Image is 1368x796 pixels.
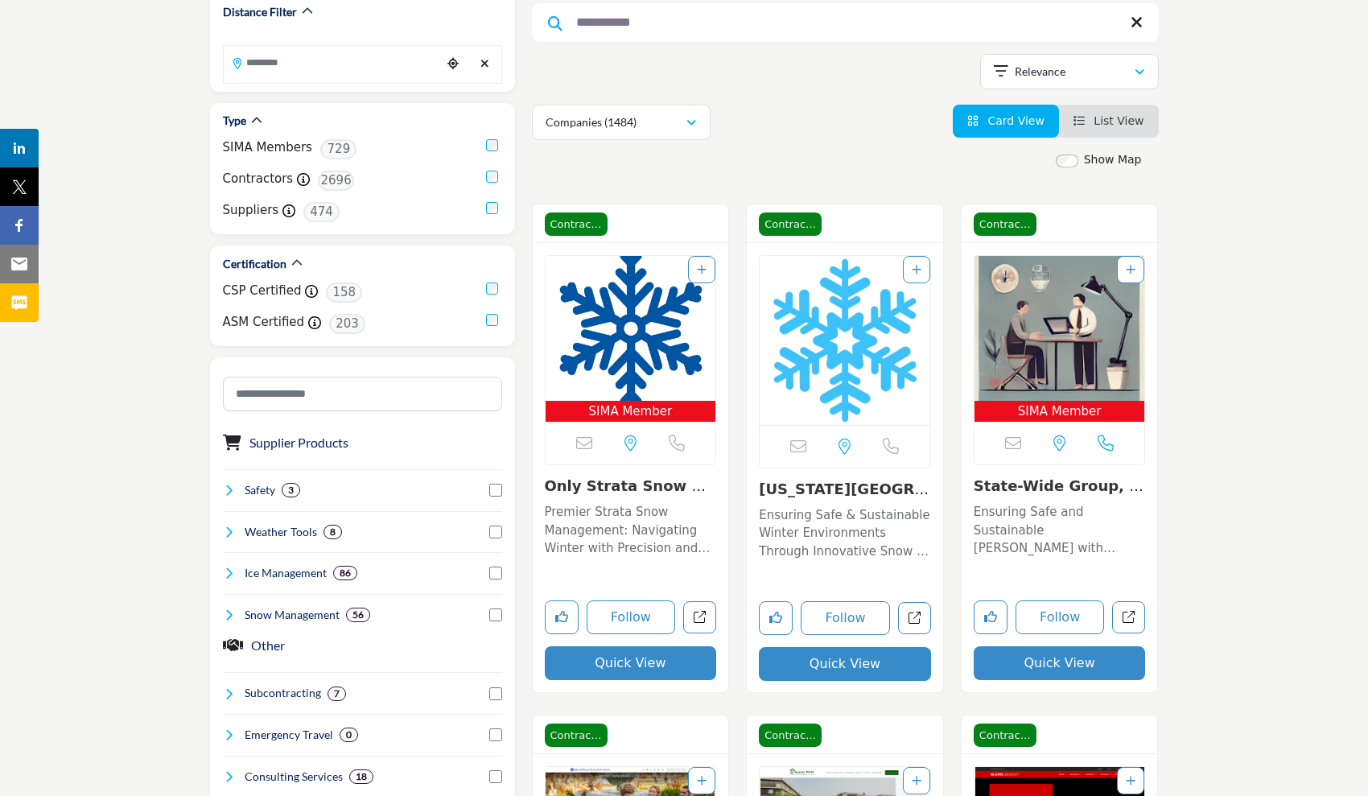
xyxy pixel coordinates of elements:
[974,646,1146,680] button: Quick View
[223,282,302,300] label: CSP Certified
[801,601,890,635] button: Follow
[282,483,300,497] div: 3 Results For Safety
[974,212,1036,237] span: Contractor
[329,314,365,334] span: 203
[223,377,502,411] input: Search Category
[1015,64,1065,80] p: Relevance
[223,313,305,332] label: ASM Certified
[974,256,1145,401] img: State-Wide Group, LLC
[978,402,1142,421] span: SIMA Member
[546,114,637,130] p: Companies (1484)
[980,54,1159,89] button: Relevance
[1126,774,1135,787] a: Add To List
[974,724,1036,748] span: Contractor
[223,170,294,188] label: Contractors
[326,283,362,303] span: 158
[352,609,364,621] b: 56
[953,105,1059,138] li: Card View
[987,114,1044,127] span: Card View
[303,202,340,222] span: 474
[245,727,333,743] h4: Emergency Travel: Emergency Travel refers to urgent travel arrangements made due to unforeseen ci...
[760,256,930,425] a: Open Listing in new tab
[1059,105,1159,138] li: List View
[1073,114,1144,127] a: View List
[546,256,716,423] a: Open Listing in new tab
[249,433,348,452] button: Supplier Products
[489,687,502,700] input: Select Subcontracting checkbox
[486,283,498,295] input: CSP Certified checkbox
[759,480,931,498] h3: Colorado State University
[759,502,931,561] a: Ensuring Safe & Sustainable Winter Environments Through Innovative Snow & Ice Management Solution...
[489,608,502,621] input: Select Snow Management checkbox
[545,503,717,558] p: Premier Strata Snow Management: Navigating Winter with Precision and Care Specializing exclusivel...
[223,4,297,20] h2: Distance Filter
[967,114,1045,127] a: View Card
[1126,263,1135,276] a: Add To List
[545,724,608,748] span: Contractor
[697,263,707,276] a: Add To List
[356,771,367,782] b: 18
[974,503,1146,558] p: Ensuring Safe and Sustainable [PERSON_NAME] with Expert Snow and Ice Management Specializing in s...
[912,774,921,787] a: Add To List
[486,139,498,151] input: SIMA Members checkbox
[898,602,931,635] a: Open colorado-state-university in new tab
[245,769,343,785] h4: Consulting Services: Consulting Services involve expert advice and guidance provided to organizat...
[974,600,1007,634] button: Like listing
[223,113,246,129] h2: Type
[545,499,717,558] a: Premier Strata Snow Management: Navigating Winter with Precision and Care Specializing exclusivel...
[546,256,716,401] img: Only Strata Snow Removal
[288,485,294,496] b: 3
[489,728,502,741] input: Select Emergency Travel checkbox
[340,567,351,579] b: 86
[320,139,356,159] span: 729
[224,47,441,78] input: Search Location
[346,729,352,740] b: 0
[759,601,793,635] button: Like listing
[489,484,502,497] input: Select Safety checkbox
[245,524,317,540] h4: Weather Tools: Weather Tools refer to instruments, software, and technologies used to monitor, pr...
[223,256,286,272] h2: Certification
[245,482,275,498] h4: Safety: Safety refers to the measures, practices, and protocols implemented to protect individual...
[1084,151,1142,168] label: Show Map
[1112,601,1145,634] a: Open statewide-group-llc in new tab
[223,138,312,157] label: SIMA Members
[245,565,327,581] h4: Ice Management: Ice management involves the control, removal, and prevention of ice accumulation ...
[346,608,370,622] div: 56 Results For Snow Management
[545,600,579,634] button: Like listing
[245,607,340,623] h4: Snow Management: Snow management involves the removal, relocation, and mitigation of snow accumul...
[549,402,713,421] span: SIMA Member
[489,770,502,783] input: Select Consulting Services checkbox
[759,506,931,561] p: Ensuring Safe & Sustainable Winter Environments Through Innovative Snow & Ice Management Solution...
[1016,600,1105,634] button: Follow
[441,47,465,81] div: Choose your current location
[532,105,711,140] button: Companies (1484)
[974,499,1146,558] a: Ensuring Safe and Sustainable [PERSON_NAME] with Expert Snow and Ice Management Specializing in s...
[223,201,279,220] label: Suppliers
[318,171,354,191] span: 2696
[759,647,931,681] button: Quick View
[697,774,707,787] a: Add To List
[759,212,822,237] span: Contractor
[587,600,676,634] button: Follow
[912,263,921,276] a: Add To List
[760,256,930,425] img: Colorado State University
[1094,114,1143,127] span: List View
[545,646,717,680] button: Quick View
[486,202,498,214] input: Suppliers checkbox
[545,477,717,495] h3: Only Strata Snow Removal
[334,688,340,699] b: 7
[486,314,498,326] input: ASM Certified checkbox
[683,601,716,634] a: Open only-strata-snow-removal in new tab
[974,477,1143,512] a: State-Wide Group, LL...
[545,477,713,512] a: Only Strata Snow Rem...
[251,636,285,655] button: Other
[545,212,608,237] span: Contractor
[330,526,336,538] b: 8
[489,567,502,579] input: Select Ice Management checkbox
[974,256,1145,423] a: Open Listing in new tab
[340,728,358,742] div: 0 Results For Emergency Travel
[328,687,346,701] div: 7 Results For Subcontracting
[486,171,498,183] input: Contractors checkbox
